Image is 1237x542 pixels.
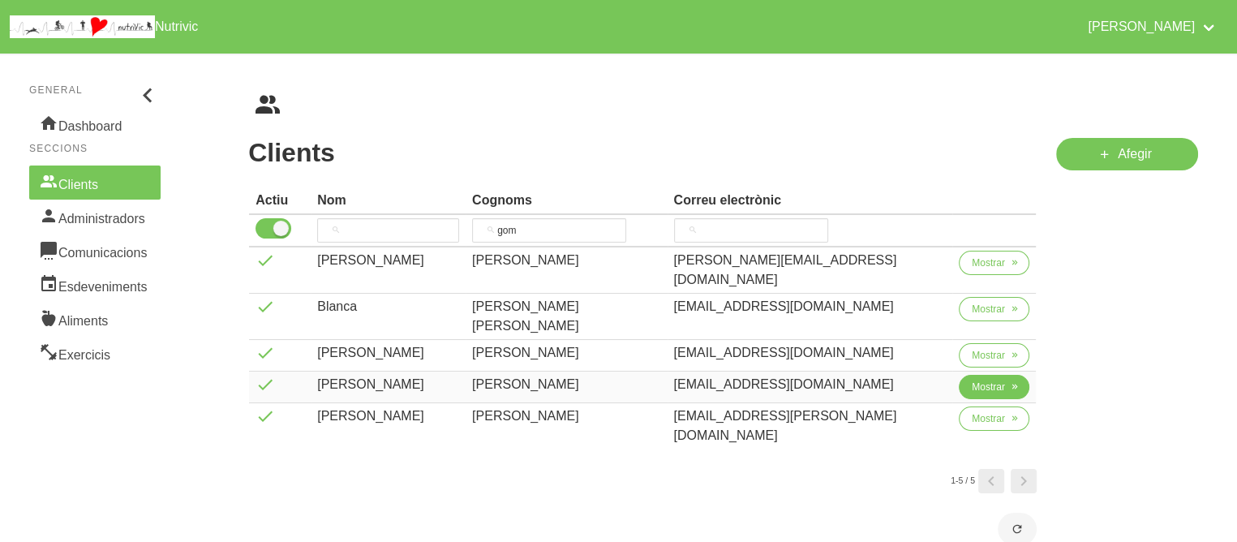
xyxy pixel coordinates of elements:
div: [EMAIL_ADDRESS][DOMAIN_NAME] [674,375,947,394]
button: Mostrar [959,375,1029,399]
div: [PERSON_NAME] [472,375,660,394]
div: Correu electrònic [674,191,947,210]
a: Clients [29,166,161,200]
div: [EMAIL_ADDRESS][DOMAIN_NAME] [674,343,947,363]
a: Page 0. [978,469,1004,493]
div: [EMAIL_ADDRESS][DOMAIN_NAME] [674,297,947,316]
div: Cognoms [472,191,660,210]
p: General [29,83,161,97]
small: 1-5 / 5 [951,475,975,488]
a: Page 2. [1011,469,1037,493]
div: [PERSON_NAME][EMAIL_ADDRESS][DOMAIN_NAME] [674,251,947,290]
button: Mostrar [959,297,1029,321]
div: [EMAIL_ADDRESS][PERSON_NAME][DOMAIN_NAME] [674,406,947,445]
button: Mostrar [959,343,1029,368]
a: Exercicis [29,336,161,370]
span: Afegir [1118,144,1152,164]
nav: breadcrumbs [248,92,1198,118]
a: Afegir [1056,138,1198,170]
button: Mostrar [959,251,1029,275]
a: Dashboard [29,107,161,141]
a: Mostrar [959,297,1029,328]
div: [PERSON_NAME] [472,406,660,426]
a: Comunicacions [29,234,161,268]
p: Seccions [29,141,161,156]
a: Mostrar [959,375,1029,406]
div: Nom [317,191,459,210]
a: Mostrar [959,406,1029,437]
div: [PERSON_NAME] [472,343,660,363]
div: [PERSON_NAME] [317,375,459,394]
a: Administradors [29,200,161,234]
a: [PERSON_NAME] [1078,6,1227,47]
div: [PERSON_NAME] [317,343,459,363]
span: Mostrar [972,256,1005,270]
div: [PERSON_NAME] [317,406,459,426]
a: Mostrar [959,251,1029,282]
div: Blanca [317,297,459,316]
a: Esdeveniments [29,268,161,302]
span: Mostrar [972,411,1005,426]
span: Mostrar [972,302,1005,316]
span: Mostrar [972,380,1005,394]
img: company_logo [10,15,155,38]
button: Mostrar [959,406,1029,431]
span: Mostrar [972,348,1005,363]
h1: Clients [248,138,1037,167]
a: Aliments [29,302,161,336]
div: [PERSON_NAME] [472,251,660,270]
div: Actiu [256,191,304,210]
div: [PERSON_NAME] [317,251,459,270]
div: [PERSON_NAME] [PERSON_NAME] [472,297,660,336]
a: Mostrar [959,343,1029,374]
